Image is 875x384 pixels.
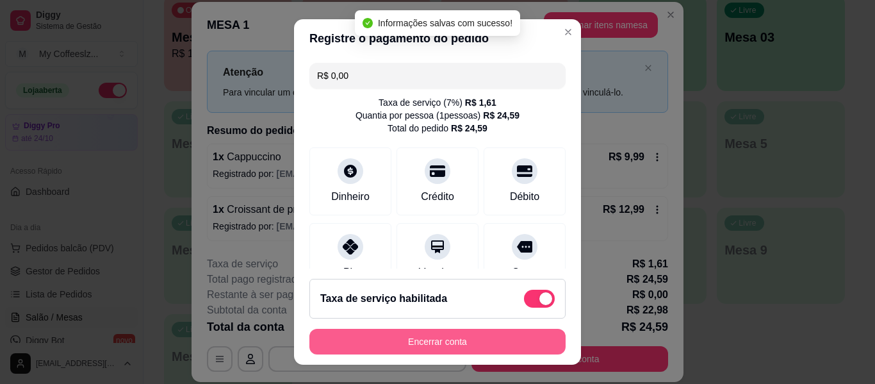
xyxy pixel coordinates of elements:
header: Registre o pagamento do pedido [294,19,581,58]
div: Quantia por pessoa ( 1 pessoas) [356,109,519,122]
div: Outro [512,265,537,280]
button: Close [558,22,578,42]
div: R$ 24,59 [451,122,487,135]
div: Crédito [421,189,454,205]
input: Ex.: hambúrguer de cordeiro [317,63,558,88]
div: R$ 1,61 [465,96,496,109]
span: check-circle [363,18,373,28]
button: Encerrar conta [309,329,566,355]
span: Informações salvas com sucesso! [378,18,512,28]
div: Pix [343,265,357,280]
div: R$ 24,59 [483,109,519,122]
div: Taxa de serviço ( 7 %) [379,96,496,109]
div: Voucher [419,265,457,280]
div: Dinheiro [331,189,370,205]
h2: Taxa de serviço habilitada [320,291,447,306]
div: Total do pedido [388,122,487,135]
div: Débito [510,189,539,205]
